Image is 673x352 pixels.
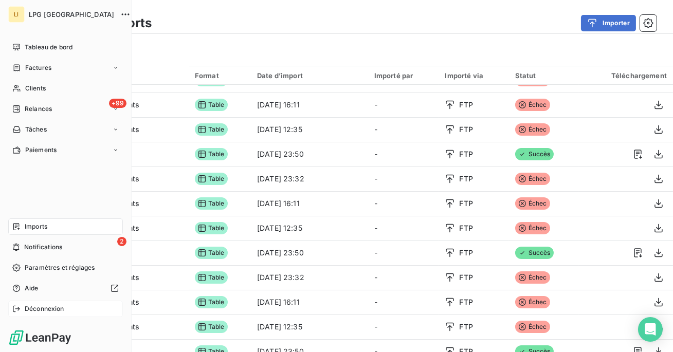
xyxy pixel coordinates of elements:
span: FTP [459,100,472,110]
span: LPG [GEOGRAPHIC_DATA] [29,10,114,18]
span: Clients [25,84,46,93]
span: FTP [459,124,472,135]
span: FTP [459,272,472,283]
td: - [368,314,439,339]
td: [DATE] 12:35 [251,216,368,240]
span: Paiements [25,145,57,155]
span: FTP [459,149,472,159]
img: Logo LeanPay [8,329,72,346]
span: Tâches [25,125,47,134]
span: Table [195,271,228,284]
span: Relances [25,104,52,114]
span: Table [195,296,228,308]
td: [DATE] 23:32 [251,166,368,191]
span: Table [195,173,228,185]
td: - [368,142,439,166]
span: Échec [515,321,550,333]
td: - [368,265,439,290]
span: Table [195,148,228,160]
div: Date d’import [257,71,362,80]
span: FTP [459,174,472,184]
span: Table [195,99,228,111]
div: Format [195,71,245,80]
span: Succès [515,148,554,160]
span: Table [195,247,228,259]
span: Table [195,123,228,136]
span: Échec [515,296,550,308]
span: FTP [459,297,472,307]
td: [DATE] 12:35 [251,314,368,339]
div: Open Intercom Messenger [638,317,663,342]
span: Échec [515,99,550,111]
td: [DATE] 16:11 [251,191,368,216]
div: Importé par [374,71,433,80]
td: - [368,240,439,265]
span: Notifications [24,243,62,252]
span: Paramètres et réglages [25,263,95,272]
span: FTP [459,223,472,233]
td: [DATE] 23:50 [251,142,368,166]
td: [DATE] 23:32 [251,265,368,290]
span: Échec [515,123,550,136]
span: Succès [515,247,554,259]
button: Importer [581,15,636,31]
span: FTP [459,248,472,258]
span: Factures [25,63,51,72]
td: [DATE] 16:11 [251,92,368,117]
div: Téléchargement [585,71,667,80]
a: Aide [8,280,123,297]
td: [DATE] 16:11 [251,290,368,314]
span: Imports [25,222,47,231]
div: Importé via [445,71,502,80]
span: Table [195,197,228,210]
div: LI [8,6,25,23]
span: Aide [25,284,39,293]
td: [DATE] 23:50 [251,240,368,265]
td: [DATE] 12:35 [251,117,368,142]
span: +99 [109,99,126,108]
span: FTP [459,198,472,209]
div: Statut [515,71,573,80]
td: - [368,166,439,191]
td: - [368,191,439,216]
td: - [368,117,439,142]
span: 2 [117,237,126,246]
td: - [368,92,439,117]
span: Échec [515,197,550,210]
span: Échec [515,271,550,284]
span: Déconnexion [25,304,64,313]
span: Échec [515,222,550,234]
span: Tableau de bord [25,43,72,52]
span: Table [195,321,228,333]
td: - [368,290,439,314]
td: - [368,216,439,240]
span: Échec [515,173,550,185]
span: FTP [459,322,472,332]
span: Table [195,222,228,234]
